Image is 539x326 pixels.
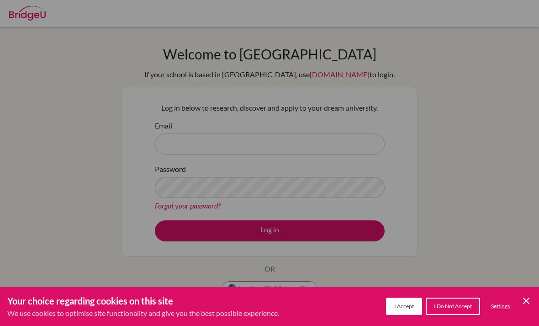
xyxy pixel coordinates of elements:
[426,298,480,315] button: I Do Not Accept
[7,294,279,308] h3: Your choice regarding cookies on this site
[484,299,517,314] button: Settings
[434,303,472,310] span: I Do Not Accept
[394,303,414,310] span: I Accept
[491,303,510,310] span: Settings
[521,295,532,306] button: Save and close
[386,298,422,315] button: I Accept
[7,308,279,319] p: We use cookies to optimise site functionality and give you the best possible experience.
